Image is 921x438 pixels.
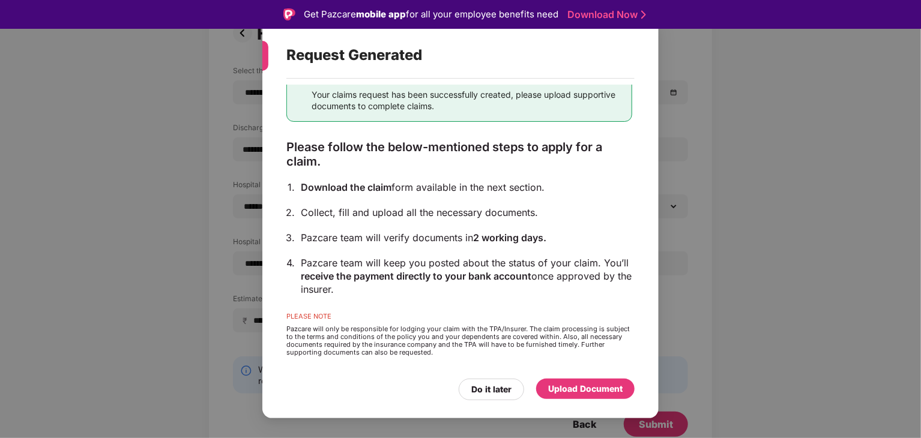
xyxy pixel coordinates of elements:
[567,8,642,21] a: Download Now
[288,181,295,194] div: 1.
[301,181,391,193] span: Download the claim
[301,270,531,282] span: receive the payment directly to your bank account
[301,256,632,296] div: Pazcare team will keep you posted about the status of your claim. You’ll once approved by the ins...
[283,8,295,20] img: Logo
[356,8,406,20] strong: mobile app
[286,206,295,219] div: 2.
[301,231,632,244] div: Pazcare team will verify documents in
[286,313,632,325] div: PLEASE NOTE
[304,7,558,22] div: Get Pazcare for all your employee benefits need
[301,181,632,194] div: form available in the next section.
[548,382,623,395] div: Upload Document
[286,140,632,169] div: Please follow the below-mentioned steps to apply for a claim.
[286,32,606,79] div: Request Generated
[312,89,622,112] div: Your claims request has been successfully created, please upload supportive documents to complete...
[473,232,546,244] span: 2 working days.
[301,206,632,219] div: Collect, fill and upload all the necessary documents.
[286,256,295,269] div: 4.
[641,8,646,21] img: Stroke
[286,325,632,356] div: Pazcare will only be responsible for lodging your claim with the TPA/Insurer. The claim processin...
[286,231,295,244] div: 3.
[471,383,512,396] div: Do it later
